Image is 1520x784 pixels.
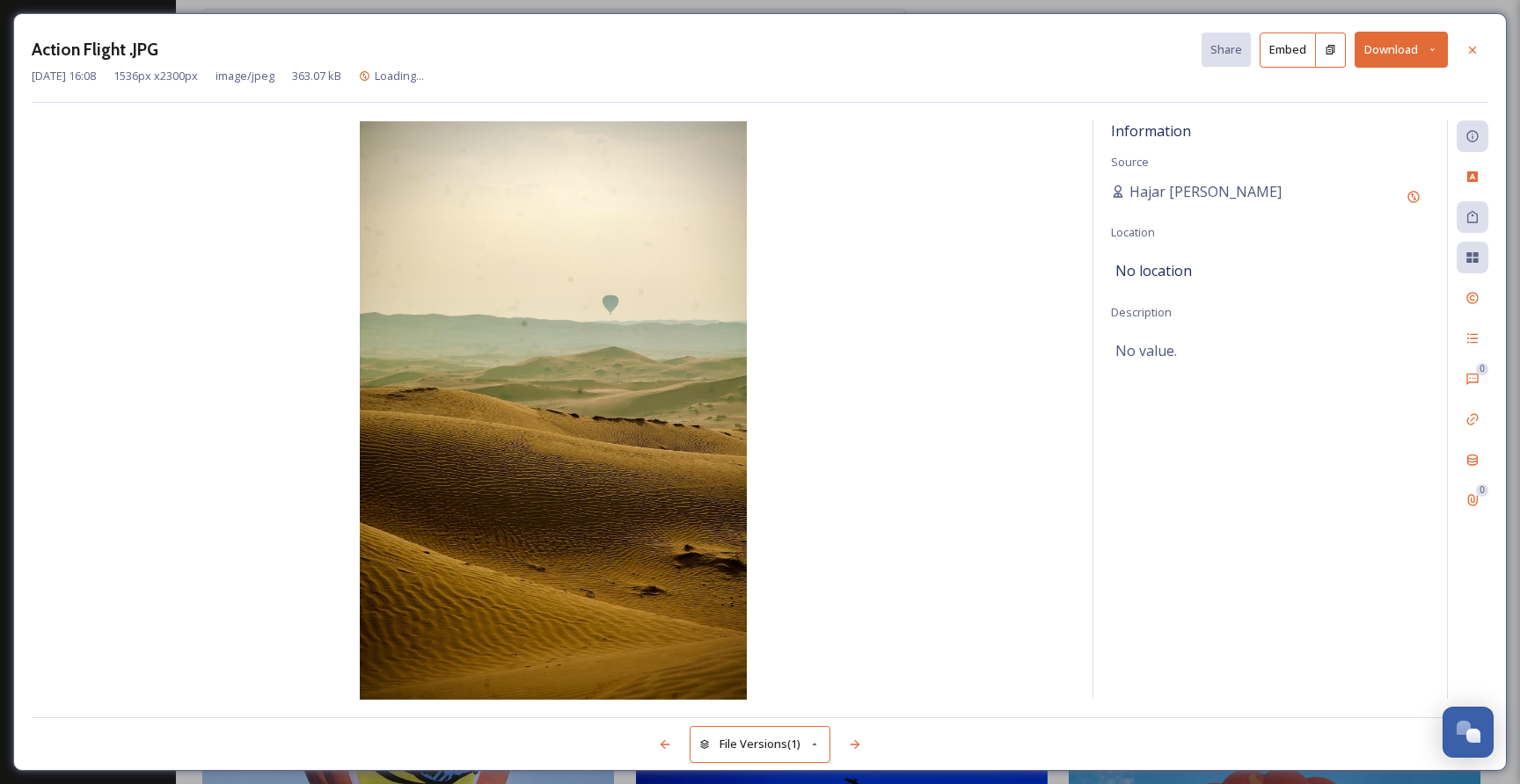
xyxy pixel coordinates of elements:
[690,726,830,762] button: File Versions(1)
[1260,33,1316,68] button: Embed
[1115,340,1177,361] span: No value.
[113,68,198,84] span: 1536 px x 2300 px
[1443,707,1494,758] button: Open Chat
[32,68,96,84] span: [DATE] 16:08
[1111,304,1172,320] span: Description
[216,68,274,84] span: image/jpeg
[1476,363,1488,375] div: 0
[32,121,1075,700] img: A4A534ED-72B3-4C8C-9F901BCE82ECCF98.JPG
[1111,121,1191,141] span: Information
[1476,484,1488,497] div: 0
[292,68,341,84] span: 363.07 kB
[1355,32,1448,68] button: Download
[32,37,158,62] h3: Action Flight .JPG
[1202,33,1251,67] button: Share
[375,68,424,83] span: Loading...
[1129,181,1282,202] span: Hajar [PERSON_NAME]
[1111,224,1155,240] span: Location
[1111,154,1149,170] span: Source
[1115,260,1192,281] span: No location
